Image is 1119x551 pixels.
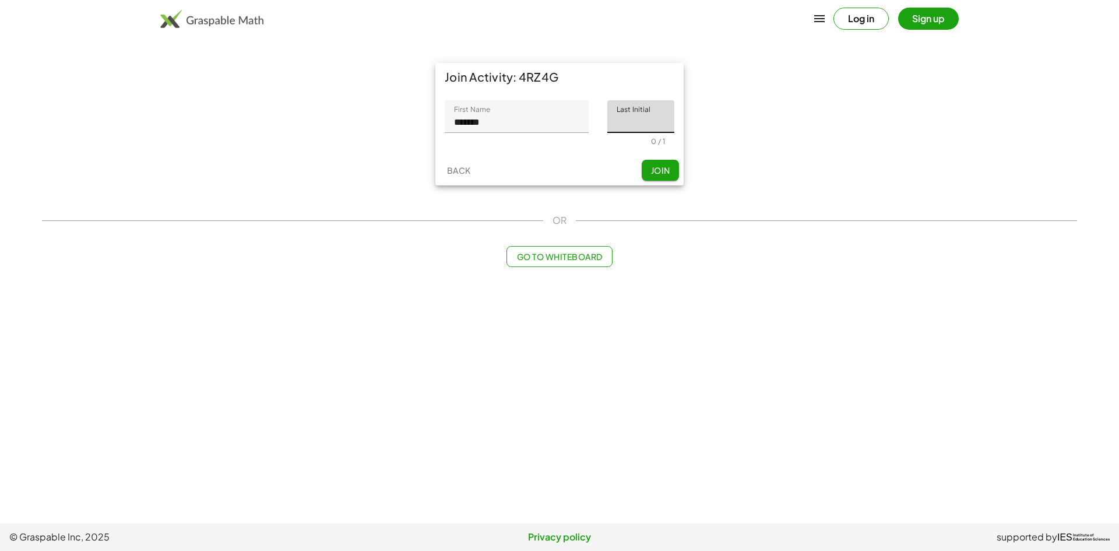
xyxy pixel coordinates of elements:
[9,530,376,544] span: © Graspable Inc, 2025
[1073,534,1110,542] span: Institute of Education Sciences
[833,8,889,30] button: Log in
[516,251,602,262] span: Go to Whiteboard
[440,160,477,181] button: Back
[651,137,665,146] div: 0 / 1
[446,165,470,176] span: Back
[553,213,566,227] span: OR
[435,63,684,91] div: Join Activity: 4RZ4G
[1057,530,1110,544] a: IESInstitute ofEducation Sciences
[997,530,1057,544] span: supported by
[650,165,670,176] span: Join
[1057,532,1072,543] span: IES
[506,246,612,267] button: Go to Whiteboard
[642,160,679,181] button: Join
[898,8,959,30] button: Sign up
[376,530,743,544] a: Privacy policy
